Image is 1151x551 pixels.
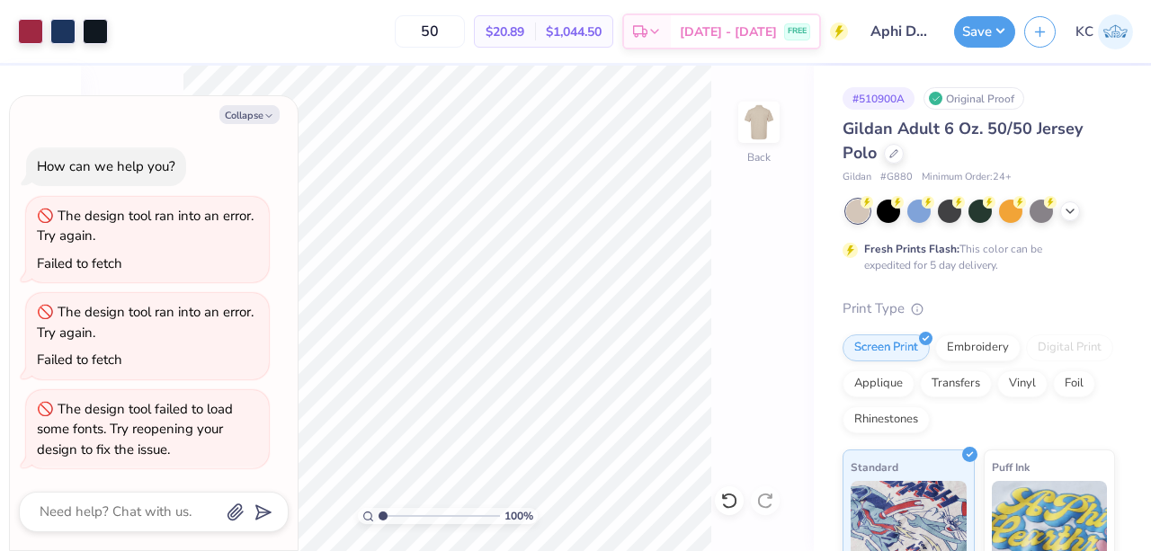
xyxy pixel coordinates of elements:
div: The design tool ran into an error. Try again. [37,207,254,245]
div: Back [747,149,771,165]
div: Rhinestones [843,406,930,433]
div: How can we help you? [37,157,175,175]
div: Original Proof [923,87,1024,110]
div: Foil [1053,370,1095,397]
div: Transfers [920,370,992,397]
button: Save [954,16,1015,48]
span: $20.89 [486,22,524,41]
div: Vinyl [997,370,1048,397]
span: Puff Ink [992,458,1030,476]
span: $1,044.50 [546,22,602,41]
button: Collapse [219,105,280,124]
div: Embroidery [935,334,1021,361]
div: Failed to fetch [37,254,122,272]
strong: Fresh Prints Flash: [864,242,959,256]
span: # G880 [880,170,913,185]
span: Minimum Order: 24 + [922,170,1012,185]
div: Failed to fetch [37,351,122,369]
span: Gildan [843,170,871,185]
span: 100 % [504,508,533,524]
span: FREE [788,25,807,38]
div: The design tool failed to load some fonts. Try reopening your design to fix the issue. [37,400,233,458]
img: Back [741,104,777,140]
input: Untitled Design [857,13,945,49]
div: Screen Print [843,334,930,361]
div: Print Type [843,298,1115,319]
input: – – [395,15,465,48]
div: Digital Print [1026,334,1113,361]
span: Gildan Adult 6 Oz. 50/50 Jersey Polo [843,118,1083,164]
img: Karissa Cox [1098,14,1133,49]
div: This color can be expedited for 5 day delivery. [864,241,1085,273]
span: [DATE] - [DATE] [680,22,777,41]
a: KC [1075,14,1133,49]
span: Standard [851,458,898,476]
div: Applique [843,370,915,397]
div: # 510900A [843,87,915,110]
div: The design tool ran into an error. Try again. [37,303,254,342]
span: KC [1075,22,1093,42]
